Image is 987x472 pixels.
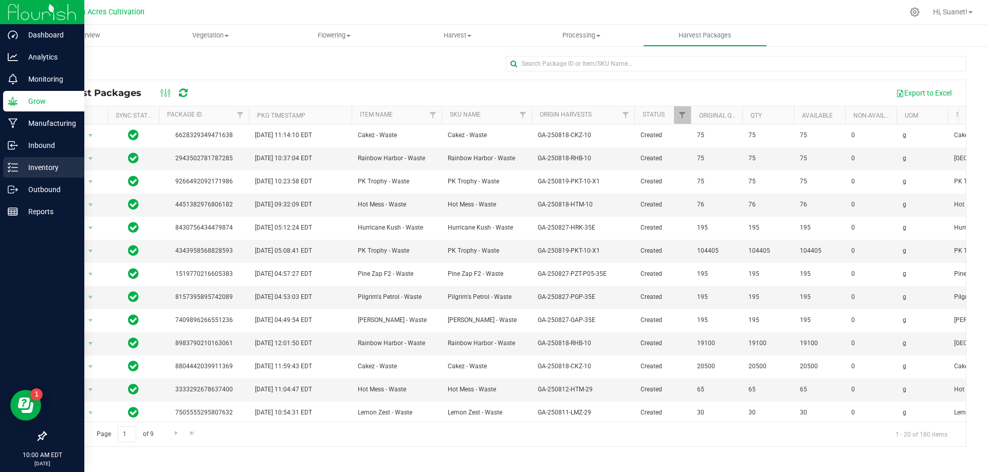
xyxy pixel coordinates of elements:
[8,118,18,128] inline-svg: Manufacturing
[903,269,942,279] span: g
[128,382,139,397] span: In Sync
[84,313,97,328] span: select
[851,154,890,163] span: 0
[149,25,272,46] a: Vegetation
[908,7,921,17] div: Manage settings
[8,30,18,40] inline-svg: Dashboard
[255,338,312,348] span: [DATE] 12:01:50 EDT
[800,269,839,279] span: 195
[903,223,942,233] span: g
[538,130,591,140] span: GA-250818-CKZ-10
[255,223,312,233] span: [DATE] 05:12:24 EDT
[358,315,435,325] span: [PERSON_NAME] - Waste
[903,154,942,163] span: g
[903,315,942,325] span: g
[157,177,250,186] div: 9266492092171986
[448,154,525,163] span: Rainbow Harbor - Waste
[903,338,942,348] span: g
[697,246,736,256] span: 104405
[169,426,184,440] a: Go to the next page
[8,96,18,106] inline-svg: Grow
[851,292,890,302] span: 0
[538,200,593,210] span: GA-250818-HTM-10
[748,154,788,163] span: 75
[8,52,18,62] inline-svg: Analytics
[889,84,958,102] button: Export to Excel
[641,408,685,418] span: Created
[903,177,942,186] span: g
[84,175,97,189] span: select
[128,151,139,165] span: In Sync
[25,25,149,46] a: Overview
[18,95,80,107] p: Grow
[540,111,592,118] a: Origin Harvests
[167,111,202,118] a: Package ID
[933,8,967,16] span: Hi, Suanet!
[748,315,788,325] span: 195
[802,112,833,119] a: Available
[128,197,139,212] span: In Sync
[520,25,644,46] a: Processing
[697,223,736,233] span: 195
[149,31,272,40] span: Vegetation
[903,362,942,371] span: g
[800,200,839,210] span: 76
[450,111,481,118] a: SKU Name
[853,112,899,119] a: Non-Available
[800,362,839,371] span: 20500
[448,385,525,394] span: Hot Mess - Waste
[641,154,685,163] span: Created
[748,246,788,256] span: 104405
[396,25,520,46] a: Harvest
[358,177,435,186] span: PK Trophy - Waste
[520,31,643,40] span: Processing
[255,246,312,256] span: [DATE] 05:08:41 EDT
[157,246,250,256] div: 4343958568828593
[255,177,312,186] span: [DATE] 10:23:58 EDT
[697,315,736,325] span: 195
[538,408,591,418] span: GA-250811-LMZ-29
[697,200,736,210] span: 76
[641,315,685,325] span: Created
[18,205,80,218] p: Reports
[697,408,736,418] span: 30
[128,313,139,327] span: In Sync
[538,338,591,348] span: GA-250818-RHB-10
[643,25,767,46] a: Harvest Packages
[800,408,839,418] span: 30
[699,112,739,119] a: Original Qty
[18,117,80,129] p: Manufacturing
[800,292,839,302] span: 195
[800,385,839,394] span: 65
[255,154,312,163] span: [DATE] 10:37:04 EDT
[118,426,136,442] input: 1
[887,426,956,442] span: 1 - 20 of 180 items
[697,362,736,371] span: 20500
[748,292,788,302] span: 195
[800,154,839,163] span: 75
[748,385,788,394] span: 65
[851,385,890,394] span: 0
[255,362,312,371] span: [DATE] 11:59:43 EDT
[748,223,788,233] span: 195
[157,200,250,210] div: 4451382976806182
[255,292,312,302] span: [DATE] 04:53:03 EDT
[358,408,435,418] span: Lemon Zest - Waste
[65,8,144,16] span: Green Acres Cultivation
[358,362,435,371] span: Cakez - Waste
[538,292,595,302] span: GA-250827-PGP-35E
[358,338,435,348] span: Rainbow Harbor - Waste
[903,130,942,140] span: g
[396,31,519,40] span: Harvest
[851,200,890,210] span: 0
[448,269,525,279] span: Pine Zap F2 - Waste
[358,223,435,233] span: Hurricane Kush - Waste
[641,338,685,348] span: Created
[257,112,305,119] a: Pkg Timestamp
[84,244,97,258] span: select
[697,130,736,140] span: 75
[617,106,634,124] a: Filter
[448,292,525,302] span: Pilgrim's Petrol - Waste
[641,246,685,256] span: Created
